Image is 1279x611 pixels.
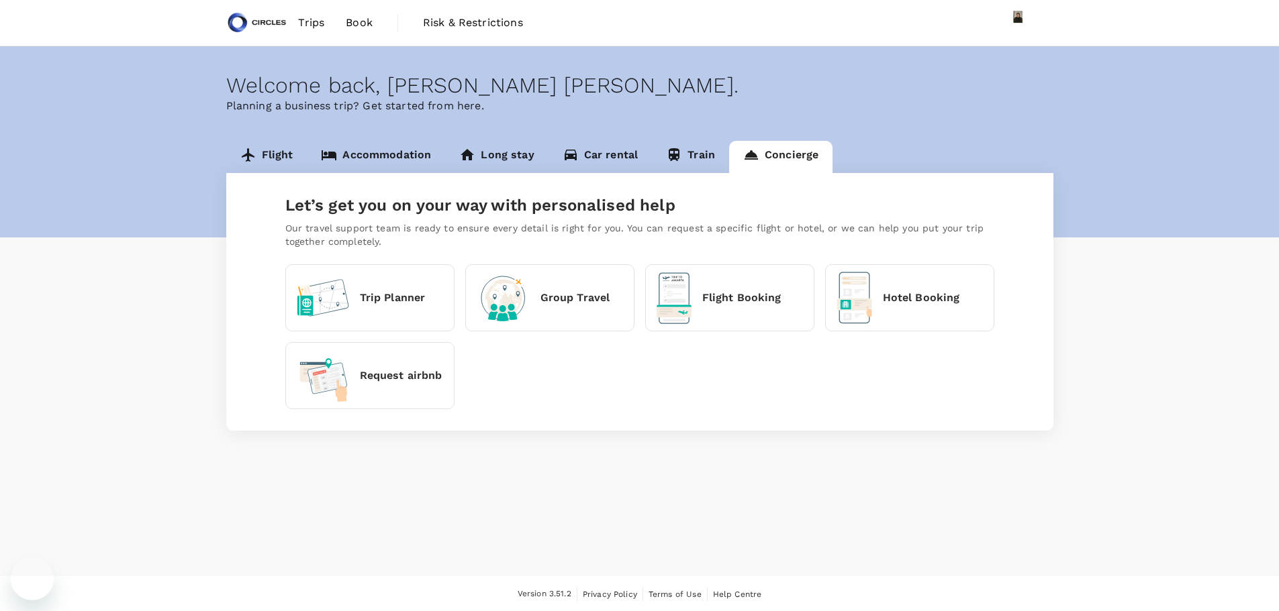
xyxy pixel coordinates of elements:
[540,290,610,306] p: Group Travel
[713,587,762,602] a: Help Centre
[423,15,523,31] span: Risk & Restrictions
[298,15,324,31] span: Trips
[360,368,442,384] p: Request airbnb
[649,590,702,599] span: Terms of Use
[702,290,781,306] p: Flight Booking
[549,141,653,173] a: Car rental
[518,588,571,601] span: Version 3.51.2
[713,590,762,599] span: Help Centre
[226,73,1053,98] div: Welcome back , [PERSON_NAME] [PERSON_NAME] .
[226,141,307,173] a: Flight
[285,221,994,248] p: Our travel support team is ready to ensure every detail is right for you. You can request a speci...
[652,141,729,173] a: Train
[360,290,426,306] p: Trip Planner
[729,141,833,173] a: Concierge
[583,590,637,599] span: Privacy Policy
[445,141,548,173] a: Long stay
[346,15,373,31] span: Book
[226,8,288,38] img: Circles
[883,290,960,306] p: Hotel Booking
[285,195,994,216] h5: Let’s get you on your way with personalised help
[11,557,54,600] iframe: Button to launch messaging window
[583,587,637,602] a: Privacy Policy
[226,98,1053,114] p: Planning a business trip? Get started from here.
[307,141,445,173] a: Accommodation
[649,587,702,602] a: Terms of Use
[1005,9,1032,36] img: Azizi Ratna Yulis Mohd Zin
